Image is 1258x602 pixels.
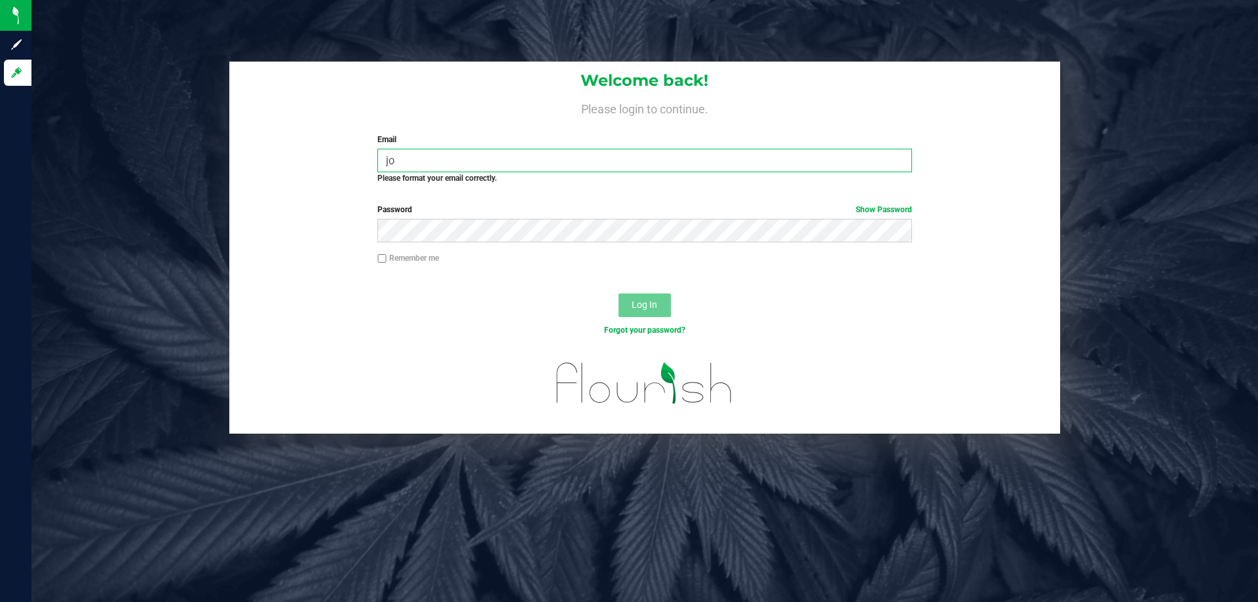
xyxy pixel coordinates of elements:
label: Remember me [377,252,439,264]
inline-svg: Sign up [10,38,23,51]
label: Email [377,134,911,145]
a: Show Password [856,205,912,214]
input: Remember me [377,254,387,263]
a: Forgot your password? [604,326,685,335]
button: Log In [619,293,671,317]
h4: Please login to continue. [229,100,1060,115]
h1: Welcome back! [229,72,1060,89]
inline-svg: Log in [10,66,23,79]
img: flourish_logo.svg [541,350,748,417]
span: Password [377,205,412,214]
span: Log In [632,299,657,310]
strong: Please format your email correctly. [377,174,497,183]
